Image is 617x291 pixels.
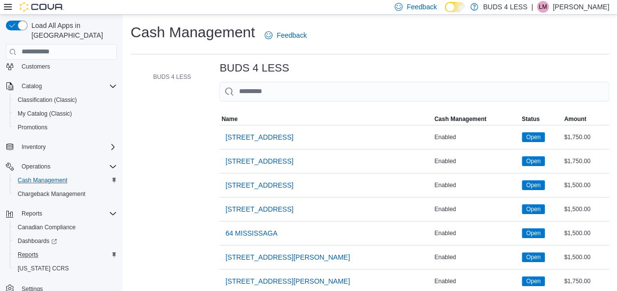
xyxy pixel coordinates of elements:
button: Status [520,113,562,125]
span: Open [522,204,545,214]
span: Customers [18,60,117,73]
span: Reports [22,210,42,218]
h1: Cash Management [131,23,255,42]
span: Reports [14,249,117,261]
span: [US_STATE] CCRS [18,265,69,272]
div: $1,750.00 [562,155,609,167]
div: $1,750.00 [562,131,609,143]
span: Operations [18,161,117,172]
div: $1,750.00 [562,275,609,287]
button: [STREET_ADDRESS][PERSON_NAME] [221,247,354,267]
div: Enabled [432,179,520,191]
button: [STREET_ADDRESS] [221,127,297,147]
button: Customers [2,59,121,73]
span: Classification (Classic) [14,94,117,106]
a: Dashboards [10,234,121,248]
span: Chargeback Management [14,188,117,200]
button: Catalog [2,79,121,93]
span: Name [221,115,238,123]
span: My Catalog (Classic) [14,108,117,120]
span: Canadian Compliance [18,223,76,231]
div: Enabled [432,131,520,143]
button: Amount [562,113,609,125]
span: Operations [22,163,51,170]
span: [STREET_ADDRESS][PERSON_NAME] [225,252,350,262]
button: Inventory [2,140,121,154]
span: LM [539,1,547,13]
span: [STREET_ADDRESS] [225,132,293,142]
div: Enabled [432,251,520,263]
span: Customers [22,63,50,71]
button: [STREET_ADDRESS] [221,199,297,219]
a: Feedback [261,25,310,45]
span: BUDS 4 LESS [153,73,191,81]
span: 64 MISSISSAGA [225,228,277,238]
button: Chargeback Management [10,187,121,201]
span: Inventory [18,141,117,153]
span: Cash Management [434,115,486,123]
button: 64 MISSISSAGA [221,223,281,243]
span: Load All Apps in [GEOGRAPHIC_DATA] [27,21,117,40]
h3: BUDS 4 LESS [219,62,289,74]
a: Reports [14,249,42,261]
a: Dashboards [14,235,61,247]
button: Cash Management [10,173,121,187]
span: [STREET_ADDRESS][PERSON_NAME] [225,276,350,286]
input: This is a search bar. As you type, the results lower in the page will automatically filter. [219,82,609,101]
span: Open [526,205,540,214]
span: Dashboards [14,235,117,247]
span: [STREET_ADDRESS] [225,180,293,190]
button: Promotions [10,121,121,134]
span: Cash Management [14,174,117,186]
span: Open [522,276,545,286]
button: Name [219,113,432,125]
span: Feedback [406,2,436,12]
span: Open [522,180,545,190]
img: Cova [20,2,64,12]
span: Open [526,181,540,190]
span: Canadian Compliance [14,221,117,233]
div: $1,500.00 [562,251,609,263]
button: Operations [2,160,121,173]
span: Open [522,228,545,238]
button: Operations [18,161,54,172]
a: Customers [18,61,54,73]
p: BUDS 4 LESS [483,1,527,13]
div: $1,500.00 [562,179,609,191]
button: Classification (Classic) [10,93,121,107]
button: Cash Management [432,113,520,125]
input: Dark Mode [445,2,465,12]
span: Feedback [276,30,306,40]
span: Dark Mode [445,12,445,13]
p: | [531,1,533,13]
span: Chargeback Management [18,190,85,198]
button: Inventory [18,141,50,153]
button: Canadian Compliance [10,220,121,234]
span: Reports [18,208,117,219]
a: [US_STATE] CCRS [14,263,73,274]
span: Promotions [14,121,117,133]
div: $1,500.00 [562,227,609,239]
a: Canadian Compliance [14,221,80,233]
span: Catalog [18,80,117,92]
span: Open [526,133,540,142]
button: [US_STATE] CCRS [10,262,121,275]
div: Lauren Mallett [537,1,549,13]
span: Inventory [22,143,46,151]
span: Dashboards [18,237,57,245]
span: Open [522,156,545,166]
span: [STREET_ADDRESS] [225,204,293,214]
a: Classification (Classic) [14,94,81,106]
span: Open [526,253,540,262]
span: Reports [18,251,38,259]
a: Cash Management [14,174,71,186]
button: Reports [10,248,121,262]
span: Washington CCRS [14,263,117,274]
button: [STREET_ADDRESS][PERSON_NAME] [221,271,354,291]
span: Amount [564,115,586,123]
p: [PERSON_NAME] [553,1,609,13]
div: Enabled [432,155,520,167]
div: Enabled [432,203,520,215]
div: Enabled [432,227,520,239]
button: [STREET_ADDRESS] [221,175,297,195]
